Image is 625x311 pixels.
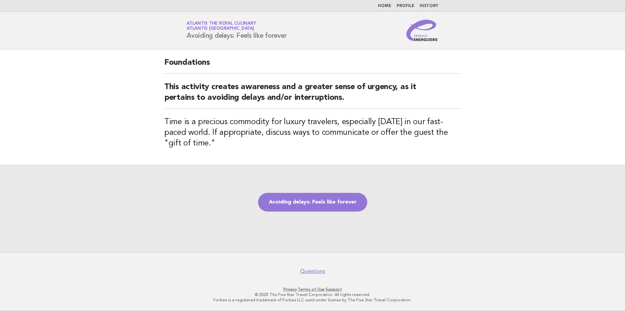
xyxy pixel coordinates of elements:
a: Home [378,4,391,8]
a: Profile [397,4,414,8]
a: Questions [300,268,325,275]
h2: This activity creates awareness and a greater sense of urgency, as it pertains to avoiding delays... [164,82,461,109]
img: Service Energizers [406,20,438,41]
a: Support [326,287,342,292]
h2: Foundations [164,57,461,74]
p: © 2025 The Five Star Travel Corporation. All rights reserved. [108,292,517,297]
p: Forbes is a registered trademark of Forbes LLC used under license by The Five Star Travel Corpora... [108,297,517,303]
a: Terms of Use [298,287,325,292]
a: Atlantis the Royal CulinaryAtlantis [GEOGRAPHIC_DATA] [187,21,256,31]
a: Privacy [283,287,297,292]
a: History [420,4,438,8]
span: Atlantis [GEOGRAPHIC_DATA] [187,27,254,31]
h1: Avoiding delays: Feels like forever [187,22,286,39]
a: Avoiding delays: Feels like forever [258,193,367,212]
h3: Time is a precious commodity for luxury travelers, especially [DATE] in our fast-paced world. If ... [164,117,461,149]
p: · · [108,287,517,292]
